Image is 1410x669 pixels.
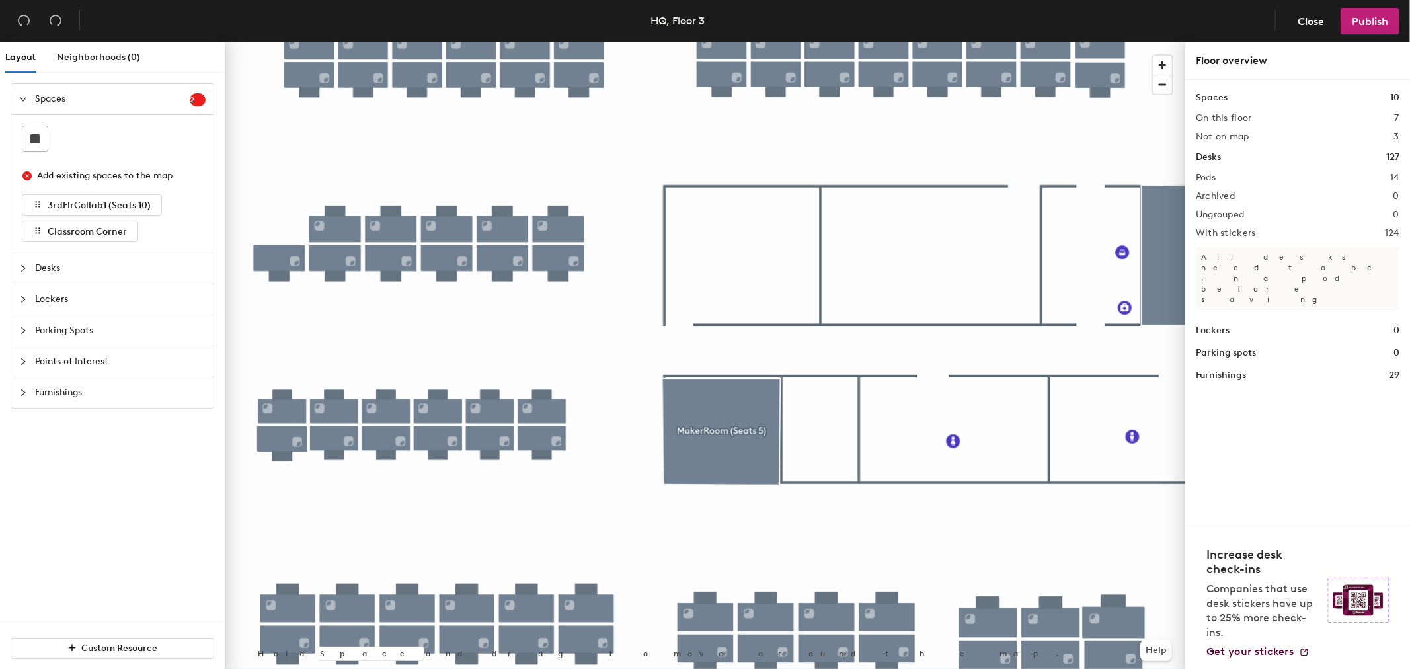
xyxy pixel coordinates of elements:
h2: 14 [1390,173,1399,183]
h2: Not on map [1196,132,1249,142]
span: 3rdFlrCollab1 (Seats 10) [48,200,151,211]
button: Redo (⌘ + ⇧ + Z) [42,8,69,34]
h2: Pods [1196,173,1216,183]
h4: Increase desk check-ins [1206,547,1320,576]
span: Points of Interest [35,346,206,377]
button: Publish [1341,8,1399,34]
p: Companies that use desk stickers have up to 25% more check-ins. [1206,582,1320,640]
h1: Desks [1196,150,1221,165]
h1: 0 [1393,346,1399,360]
span: collapsed [19,295,27,303]
span: Close [1298,15,1324,28]
a: Get your stickers [1206,645,1310,658]
h2: With stickers [1196,228,1256,239]
h1: 29 [1389,368,1399,383]
span: 2 [190,95,206,104]
span: Classroom Corner [48,226,127,237]
span: Layout [5,52,36,63]
sup: 2 [190,93,206,106]
h1: Lockers [1196,323,1230,338]
span: Neighborhoods (0) [57,52,140,63]
span: Spaces [35,84,190,114]
h2: 0 [1393,191,1399,202]
div: Add existing spaces to the map [37,169,194,183]
span: Custom Resource [82,643,158,654]
h1: 0 [1393,323,1399,338]
h2: 3 [1394,132,1399,142]
span: Get your stickers [1206,645,1294,658]
h2: Ungrouped [1196,210,1245,220]
span: Desks [35,253,206,284]
button: Custom Resource [11,638,214,659]
span: collapsed [19,327,27,334]
span: collapsed [19,389,27,397]
h2: 124 [1385,228,1399,239]
img: Sticker logo [1328,578,1389,623]
button: 3rdFlrCollab1 (Seats 10) [22,194,162,216]
h1: Parking spots [1196,346,1256,360]
div: Floor overview [1196,53,1399,69]
p: All desks need to be in a pod before saving [1196,247,1399,310]
span: expanded [19,95,27,103]
span: close-circle [22,171,32,180]
h2: 7 [1395,113,1399,124]
h2: Archived [1196,191,1235,202]
h2: On this floor [1196,113,1252,124]
span: Publish [1352,15,1388,28]
button: Close [1286,8,1335,34]
h1: Spaces [1196,91,1228,105]
span: Parking Spots [35,315,206,346]
button: Undo (⌘ + Z) [11,8,37,34]
h1: Furnishings [1196,368,1246,383]
h1: 127 [1386,150,1399,165]
div: HQ, Floor 3 [650,13,705,29]
button: Help [1140,640,1172,661]
span: collapsed [19,358,27,366]
span: Lockers [35,284,206,315]
h2: 0 [1393,210,1399,220]
h1: 10 [1390,91,1399,105]
button: Classroom Corner [22,221,138,242]
span: collapsed [19,264,27,272]
span: Furnishings [35,377,206,408]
